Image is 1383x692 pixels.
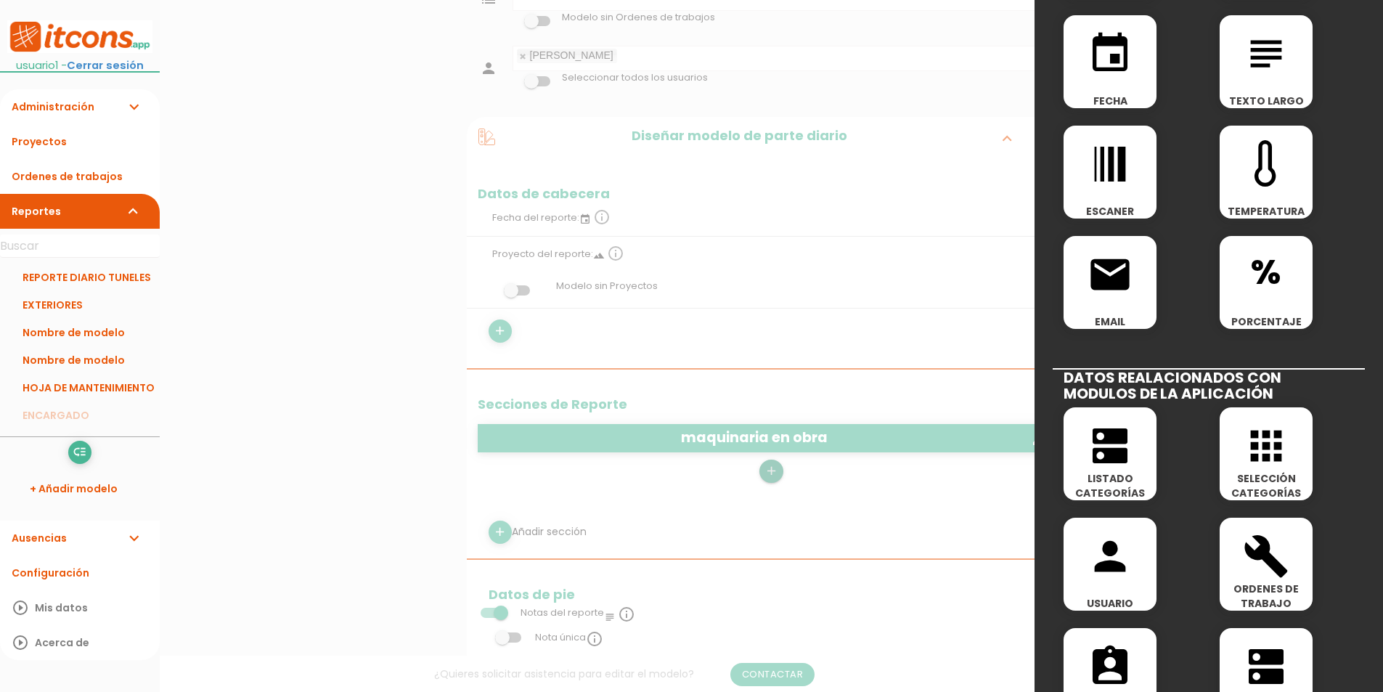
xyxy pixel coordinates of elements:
span: TEXTO LARGO [1220,94,1313,108]
span: USUARIO [1064,596,1156,611]
span: LISTADO CATEGORÍAS [1064,471,1156,500]
i: event [1087,30,1133,77]
i: assignment_ind [1087,643,1133,690]
i: email [1087,251,1133,298]
h2: DATOS REALACIONADOS CON MODULOS DE LA APLICACIÓN [1053,368,1365,402]
span: ESCANER [1064,204,1156,219]
span: TEMPERATURA [1220,204,1313,219]
span: FECHA [1064,94,1156,108]
span: EMAIL [1064,314,1156,329]
i: apps [1243,423,1289,469]
i: build [1243,533,1289,579]
span: PORCENTAJE [1220,314,1313,329]
i: line_weight [1087,141,1133,187]
i: subject [1243,30,1289,77]
i: person [1087,533,1133,579]
i: dns [1087,423,1133,469]
i: dns [1243,643,1289,690]
span: SELECCIÓN CATEGORÍAS [1220,471,1313,500]
span: ORDENES DE TRABAJO [1220,582,1313,611]
span: % [1220,236,1313,298]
